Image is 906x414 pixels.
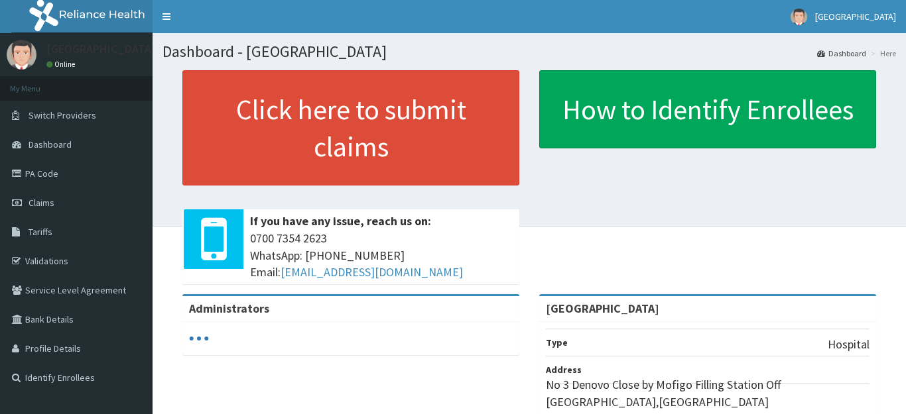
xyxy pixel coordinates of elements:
p: [GEOGRAPHIC_DATA] [46,43,156,55]
span: [GEOGRAPHIC_DATA] [815,11,896,23]
li: Here [868,48,896,59]
span: Tariffs [29,226,52,238]
p: No 3 Denovo Close by Mofigo Filling Station Off [GEOGRAPHIC_DATA],[GEOGRAPHIC_DATA] [546,376,870,410]
a: Click here to submit claims [182,70,519,185]
b: Administrators [189,301,269,316]
b: Type [546,336,568,348]
a: How to Identify Enrollees [539,70,876,148]
a: Online [46,60,78,69]
span: Switch Providers [29,109,96,121]
b: If you have any issue, reach us on: [250,213,431,229]
span: 0700 7354 2623 WhatsApp: [PHONE_NUMBER] Email: [250,230,513,281]
h1: Dashboard - [GEOGRAPHIC_DATA] [162,43,896,60]
svg: audio-loading [189,329,209,348]
span: Claims [29,197,54,209]
a: Dashboard [817,48,866,59]
strong: [GEOGRAPHIC_DATA] [546,301,659,316]
img: User Image [7,40,36,70]
span: Dashboard [29,138,72,150]
img: User Image [791,9,807,25]
a: [EMAIL_ADDRESS][DOMAIN_NAME] [281,264,463,280]
b: Address [546,364,582,376]
p: Hospital [828,336,870,353]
